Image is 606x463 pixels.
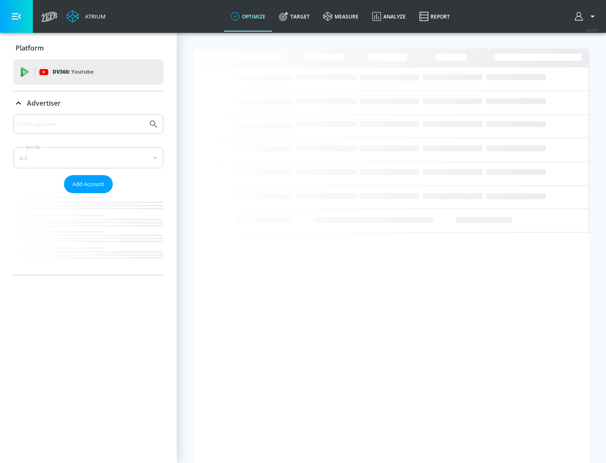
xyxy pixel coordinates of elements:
a: Target [272,1,316,32]
span: v 4.28.0 [586,28,598,32]
p: Youtube [71,67,93,76]
div: Atrium [82,13,106,20]
a: Report [412,1,457,32]
div: Advertiser [13,114,163,275]
p: DV360: [53,67,93,77]
a: optimize [224,1,272,32]
nav: list of Advertiser [13,193,163,275]
a: measure [316,1,365,32]
div: DV360: Youtube [13,59,163,85]
label: Sort By [24,144,42,150]
p: Advertiser [27,98,61,108]
a: Atrium [66,10,106,23]
div: A-Z [13,147,163,168]
p: Platform [16,43,44,53]
div: Advertiser [13,91,163,115]
span: Add Account [72,179,104,189]
a: Analyze [365,1,412,32]
div: Platform [13,36,163,60]
button: Add Account [64,175,113,193]
input: Search by name [17,119,144,130]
